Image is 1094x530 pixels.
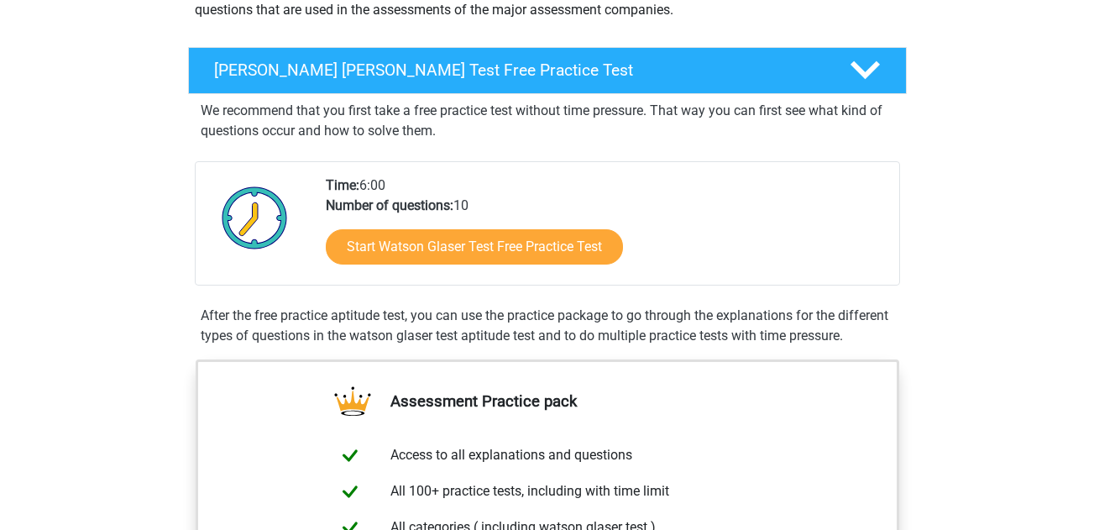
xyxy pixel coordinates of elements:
[326,177,359,193] b: Time:
[212,176,297,260] img: Clock
[195,306,900,346] div: After the free practice aptitude test, you can use the practice package to go through the explana...
[326,197,453,213] b: Number of questions:
[202,101,893,141] p: We recommend that you first take a free practice test without time pressure. That way you can fir...
[215,60,823,80] h4: [PERSON_NAME] [PERSON_NAME] Test Free Practice Test
[326,229,623,265] a: Start Watson Glaser Test Free Practice Test
[181,47,913,94] a: [PERSON_NAME] [PERSON_NAME] Test Free Practice Test
[313,176,898,285] div: 6:00 10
